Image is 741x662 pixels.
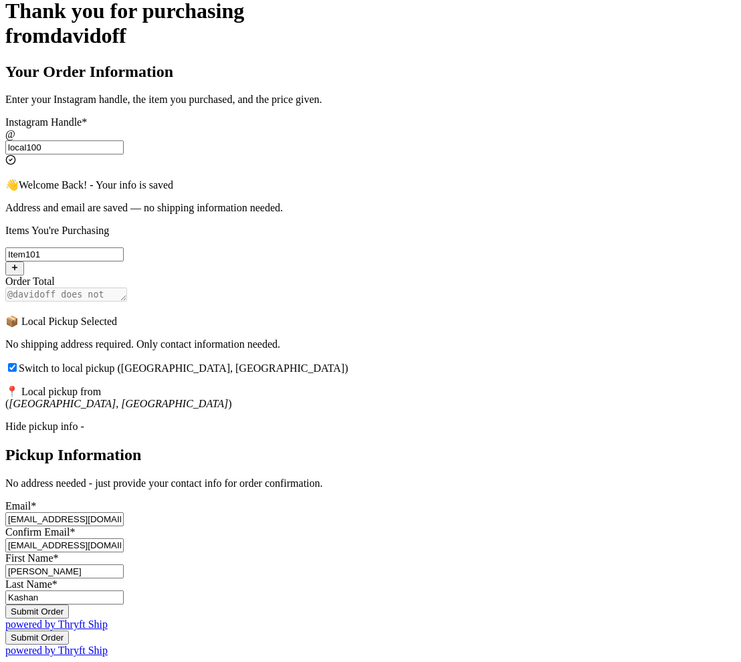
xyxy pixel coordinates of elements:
p: 📦 Local Pickup Selected [5,315,736,328]
em: [GEOGRAPHIC_DATA], [GEOGRAPHIC_DATA] [9,398,228,409]
span: davidoff [50,23,126,47]
label: Email [5,500,36,512]
h2: Your Order Information [5,63,736,81]
span: Welcome Back! - Your info is saved [19,179,173,191]
p: No shipping address required. Only contact information needed. [5,338,736,350]
span: 👋 [5,179,19,191]
p: Address and email are saved — no shipping information needed. [5,202,736,214]
input: Last Name [5,590,124,604]
a: powered by Thryft Ship [5,619,108,630]
p: Enter your Instagram handle, the item you purchased, and the price given. [5,94,736,106]
input: First Name [5,564,124,578]
button: Submit Order [5,631,69,645]
input: ex.funky hat [5,247,124,261]
label: First Name [5,552,59,564]
p: 📍 Local pickup from ( ) [5,385,736,410]
input: Switch to local pickup ([GEOGRAPHIC_DATA], [GEOGRAPHIC_DATA]) [8,363,17,372]
div: Order Total [5,275,736,288]
p: Items You're Purchasing [5,225,736,237]
label: Instagram Handle [5,116,87,128]
a: powered by Thryft Ship [5,645,108,656]
h2: Pickup Information [5,446,736,464]
input: Email [5,512,124,526]
div: @ [5,128,736,140]
input: Confirm Email [5,538,124,552]
label: Confirm Email [5,526,75,538]
label: Last Name [5,578,58,590]
span: Switch to local pickup ([GEOGRAPHIC_DATA], [GEOGRAPHIC_DATA]) [19,362,348,374]
p: No address needed - just provide your contact info for order confirmation. [5,477,736,489]
button: Submit Order [5,604,69,619]
div: Hide pickup info - [5,421,736,433]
